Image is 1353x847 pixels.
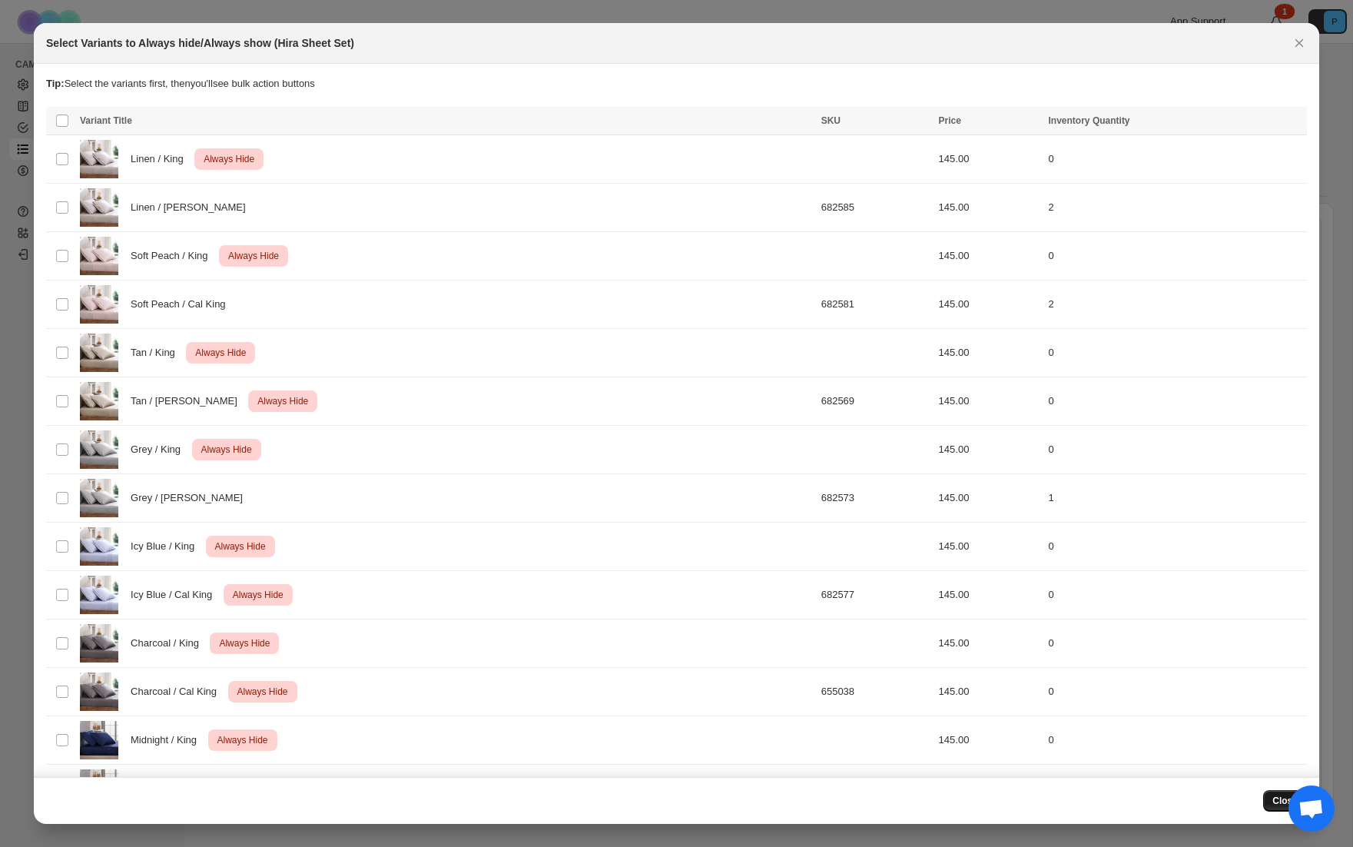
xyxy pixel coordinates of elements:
td: 145.00 [934,523,1044,571]
p: Select the variants first, then you'll see bulk action buttons [46,76,1307,91]
span: Soft Peach / King [131,248,216,264]
td: 145.00 [934,184,1044,232]
img: SheetSet-Side-Grey.jpg [80,430,118,469]
span: Always Hide [234,683,291,701]
td: 145.00 [934,281,1044,329]
td: 682581 [817,281,934,329]
span: Always Hide [201,150,257,168]
span: Always Hide [216,634,273,653]
strong: Tip: [46,78,65,89]
span: Charcoal / King [131,636,207,651]
img: SheetSet-Side-SoftPeach.jpg [80,285,118,324]
td: 145.00 [934,668,1044,716]
span: Linen / [PERSON_NAME] [131,200,254,215]
span: Grey / [PERSON_NAME] [131,490,251,506]
span: Icy Blue / Cal King [131,587,221,603]
td: 145.00 [934,426,1044,474]
span: Tan / King [131,345,184,360]
img: SheetSet-Side-Charcoal.jpg [80,624,118,663]
img: SheetSet-Side-IcyBlue.jpg [80,527,118,566]
span: Icy Blue / King [131,539,203,554]
td: 2 [1044,184,1307,232]
td: 145.00 [934,377,1044,426]
td: 2 [1044,281,1307,329]
img: SheetSet-Side-Tan.jpg [80,382,118,420]
span: Linen / King [131,151,192,167]
td: 0 [1044,377,1307,426]
td: 145.00 [934,619,1044,668]
td: 0 [1044,765,1307,813]
td: 0 [1044,329,1307,377]
td: 0 [1044,571,1307,619]
span: Soft Peach / Cal King [131,297,234,312]
span: Always Hide [225,247,282,265]
img: SheetSet-Side-Linen.jpg [80,140,118,178]
span: Always Hide [254,392,311,410]
img: SheetSet-Side-Charcoal.jpg [80,673,118,711]
td: 145.00 [934,232,1044,281]
td: 682569 [817,377,934,426]
img: SheetSet-Side-Midnight.jpg [80,721,118,759]
td: 145.00 [934,571,1044,619]
span: Always Hide [198,440,255,459]
span: Inventory Quantity [1049,115,1130,126]
td: 0 [1044,232,1307,281]
span: Always Hide [212,537,269,556]
td: 145.00 [934,765,1044,813]
button: Close [1288,32,1310,54]
img: SheetSet-Side-Tan.jpg [80,334,118,372]
td: 0 [1044,135,1307,184]
span: Always Hide [192,344,249,362]
td: 0 [1044,426,1307,474]
span: Close [1272,795,1298,807]
img: SheetSet-Side-IcyBlue.jpg [80,576,118,614]
td: 145.00 [934,329,1044,377]
td: 655038 [817,668,934,716]
td: 0 [1044,668,1307,716]
a: Open chat [1288,786,1335,832]
img: SheetSet-Side-Grey.jpg [80,479,118,517]
td: 655166 [817,765,934,813]
h2: Select Variants to Always hide/Always show (Hira Sheet Set) [46,35,354,51]
img: SheetSet-Side-SoftPeach.jpg [80,237,118,275]
span: Always Hide [230,586,287,604]
span: Price [939,115,961,126]
td: 145.00 [934,135,1044,184]
span: SKU [821,115,841,126]
button: Close [1263,790,1307,812]
td: 682585 [817,184,934,232]
td: 0 [1044,716,1307,765]
td: 1 [1044,474,1307,523]
img: SheetSet-Side-Midnight.jpg [80,769,118,808]
img: SheetSet-Side-Linen.jpg [80,188,118,227]
td: 682577 [817,571,934,619]
span: Always Hide [214,731,271,749]
td: 145.00 [934,474,1044,523]
td: 0 [1044,523,1307,571]
td: 145.00 [934,716,1044,765]
span: Variant Title [80,115,132,126]
td: 682573 [817,474,934,523]
td: 0 [1044,619,1307,668]
span: Tan / [PERSON_NAME] [131,394,246,409]
span: Charcoal / Cal King [131,684,225,699]
span: Midnight / King [131,732,205,748]
span: Grey / King [131,442,189,457]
